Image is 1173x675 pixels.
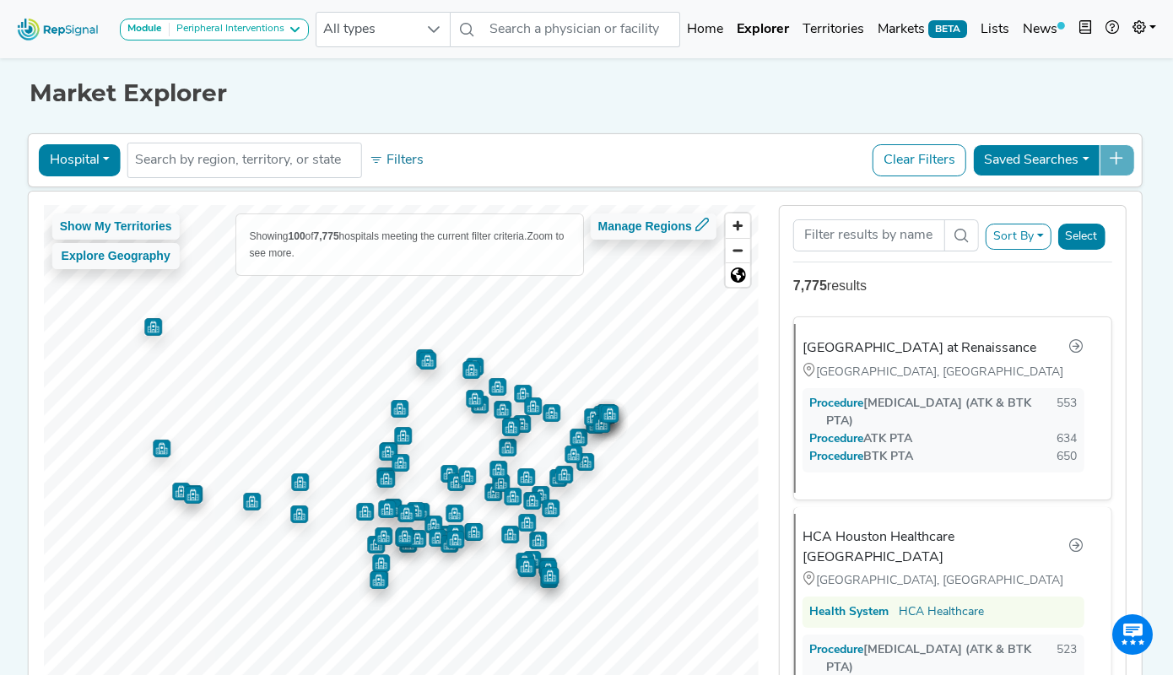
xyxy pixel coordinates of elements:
[796,13,871,46] a: Territories
[1072,13,1099,46] button: Intel Book
[127,24,162,34] strong: Module
[730,13,796,46] a: Explorer
[803,571,1084,590] div: [GEOGRAPHIC_DATA], [GEOGRAPHIC_DATA]
[375,527,392,545] div: Map marker
[809,430,912,448] div: ATK PTA
[372,554,390,572] div: Map marker
[826,433,863,445] span: Procedure
[464,523,482,541] div: Map marker
[39,144,121,176] button: Hospital
[356,503,374,521] div: Map marker
[726,262,750,287] button: Reset bearing to north
[170,23,284,36] div: Peripheral Interventions
[928,20,967,37] span: BETA
[543,404,560,422] div: Map marker
[516,553,533,570] div: Map marker
[184,486,202,504] div: Map marker
[370,570,388,588] div: Map marker
[483,12,681,47] input: Search a physician or facility
[172,483,190,500] div: Map marker
[542,499,559,517] div: Map marker
[466,390,484,408] div: Map marker
[793,278,827,293] strong: 7,775
[243,493,261,510] div: Map marker
[586,415,603,433] div: Map marker
[539,560,557,578] div: Map marker
[726,239,750,262] span: Zoom out
[250,230,527,242] span: Showing of hospitals meeting the current filter criteria.
[803,338,1036,359] div: [GEOGRAPHIC_DATA] at Renaissance
[446,525,464,543] div: Map marker
[1068,537,1084,559] a: Go to hospital profile
[517,468,535,486] div: Map marker
[803,363,1084,381] div: [GEOGRAPHIC_DATA], [GEOGRAPHIC_DATA]
[396,527,414,545] div: Map marker
[424,516,442,533] div: Map marker
[584,408,602,426] div: Map marker
[397,505,415,522] div: Map marker
[446,505,463,522] div: Map marker
[412,503,430,521] div: Map marker
[538,558,556,575] div: Map marker
[384,499,402,516] div: Map marker
[504,488,522,505] div: Map marker
[570,429,587,446] div: Map marker
[540,570,558,588] div: Map marker
[803,527,1069,568] div: HCA Houston Healthcare [GEOGRAPHIC_DATA]
[380,442,397,460] div: Map marker
[518,559,536,577] div: Map marker
[532,486,549,504] div: Map marker
[1057,430,1077,448] div: 634
[429,529,446,547] div: Map marker
[826,397,863,410] span: Procedure
[793,219,945,251] input: Search Term
[316,13,418,46] span: All types
[153,440,170,457] div: Map marker
[1016,13,1072,46] a: News
[379,443,397,461] div: Map marker
[726,238,750,262] button: Zoom out
[492,474,510,492] div: Map marker
[135,150,354,170] input: Search by region, territory, or state
[524,397,542,415] div: Map marker
[378,500,396,518] div: Map marker
[986,224,1051,250] button: Sort By
[726,263,750,287] span: Reset zoom
[391,400,408,418] div: Map marker
[826,644,863,656] span: Procedure
[494,401,511,418] div: Map marker
[1068,337,1084,359] a: Go to hospital profile
[144,318,162,336] div: Map marker
[592,415,610,433] div: Map marker
[541,567,559,585] div: Map marker
[383,499,401,517] div: Map marker
[376,467,394,485] div: Map marker
[502,418,520,435] div: Map marker
[399,535,417,553] div: Map marker
[1057,395,1077,430] div: 553
[465,523,483,541] div: Map marker
[365,146,428,175] button: Filters
[458,467,476,485] div: Map marker
[377,470,395,488] div: Map marker
[446,531,464,548] div: Map marker
[726,213,750,238] span: Zoom in
[586,416,604,434] div: Map marker
[513,415,531,433] div: Map marker
[514,385,532,402] div: Map marker
[398,530,416,548] div: Map marker
[392,454,409,472] div: Map marker
[499,439,516,456] div: Map marker
[447,473,465,491] div: Map marker
[601,405,619,423] div: Map marker
[593,406,611,424] div: Map marker
[120,19,309,40] button: ModulePeripheral Interventions
[809,448,913,466] div: BTK PTA
[974,13,1016,46] a: Lists
[471,396,489,413] div: Map marker
[523,551,541,569] div: Map marker
[517,558,535,575] div: Map marker
[408,530,426,548] div: Map marker
[52,213,180,240] button: Show My Territories
[407,502,424,520] div: Map marker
